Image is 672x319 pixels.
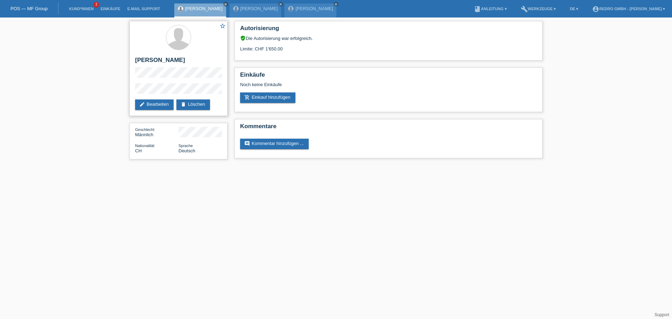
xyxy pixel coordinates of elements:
[240,41,537,51] div: Limite: CHF 1'650.00
[295,6,333,11] a: [PERSON_NAME]
[10,6,48,11] a: POS — MF Group
[474,6,481,13] i: book
[135,127,154,132] span: Geschlecht
[589,7,668,11] a: account_circleRedro GmbH - [PERSON_NAME] ▾
[224,2,227,6] i: close
[240,82,537,92] div: Noch keine Einkäufe
[178,144,193,148] span: Sprache
[240,35,246,41] i: verified_user
[135,57,222,67] h2: [PERSON_NAME]
[240,6,278,11] a: [PERSON_NAME]
[185,6,223,11] a: [PERSON_NAME]
[135,148,142,153] span: Schweiz
[139,102,145,107] i: edit
[178,148,195,153] span: Deutsch
[278,2,283,7] a: close
[517,7,560,11] a: buildWerkzeuge ▾
[181,102,186,107] i: delete
[240,92,295,103] a: add_shopping_cartEinkauf hinzufügen
[65,7,97,11] a: Kund*innen
[521,6,528,13] i: build
[223,2,228,7] a: close
[219,23,226,30] a: star_border
[592,6,599,13] i: account_circle
[334,2,338,7] a: close
[654,312,669,317] a: Support
[124,7,164,11] a: E-Mail Support
[176,99,210,110] a: deleteLöschen
[240,139,309,149] a: commentKommentar hinzufügen ...
[240,25,537,35] h2: Autorisierung
[334,2,338,6] i: close
[240,35,537,41] div: Die Autorisierung war erfolgreich.
[240,71,537,82] h2: Einkäufe
[279,2,282,6] i: close
[240,123,537,133] h2: Kommentare
[244,141,250,146] i: comment
[135,99,174,110] a: editBearbeiten
[135,127,178,137] div: Männlich
[244,95,250,100] i: add_shopping_cart
[566,7,582,11] a: DE ▾
[219,23,226,29] i: star_border
[135,144,154,148] span: Nationalität
[97,7,124,11] a: Einkäufe
[93,2,99,8] span: 3
[470,7,510,11] a: bookAnleitung ▾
